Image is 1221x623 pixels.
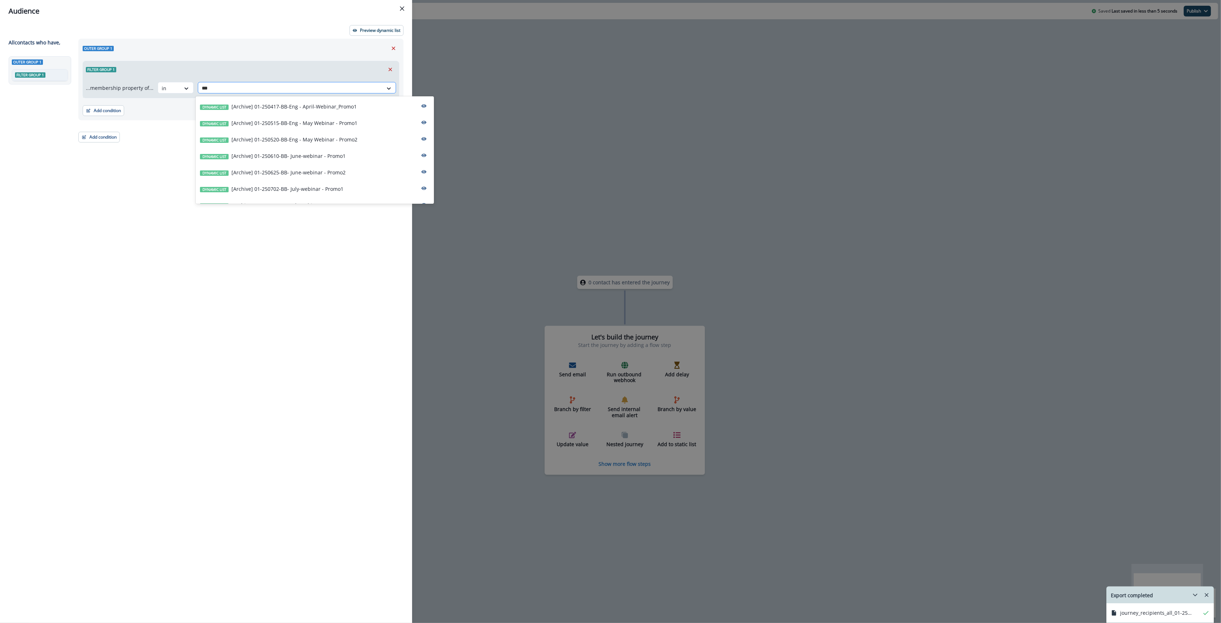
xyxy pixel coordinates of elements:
button: preview [418,134,430,144]
button: preview [418,199,430,210]
button: preview [418,150,430,161]
span: Filter group 1 [86,67,116,72]
span: Outer group 1 [83,46,114,51]
button: preview [418,117,430,128]
p: [Archive] 01-250715-BB- July-webinar - Promo2 [231,202,343,209]
button: Add condition [83,105,124,116]
p: Preview dynamic list [360,28,400,33]
p: ...membership property of... [86,84,153,92]
p: [Archive] 01-250625-BB- June-webinar - Promo2 [231,169,346,176]
button: Preview dynamic list [350,25,404,36]
span: Outer group 1 [12,59,43,65]
button: Add condition [78,132,120,143]
button: preview [418,166,430,177]
p: [Archive] 01-250515-BB-Eng - May Webinar - Promo1 [231,119,357,127]
button: Remove [388,43,399,54]
div: Audience [9,6,404,16]
span: Dynamic list [200,137,229,143]
button: hide-exports [1190,590,1201,600]
div: hide-exports [1107,603,1214,623]
button: preview [418,101,430,111]
p: [Archive] 01-250520-BB-Eng - May Webinar - Promo2 [231,136,357,143]
button: Close [396,3,408,14]
span: Dynamic list [200,105,229,110]
span: Dynamic list [200,154,229,159]
button: hide-exports [1184,587,1198,603]
p: [Archive] 01-250417-BB-Eng - April-Webinar_Promo1 [231,103,357,110]
p: journey_recipients_all_01-250811-BB- Inaugural Mural Champions [DATE]02.08.26 PM [1120,609,1192,617]
p: [Archive] 01-250702-BB- July-webinar - Promo1 [231,185,343,193]
button: preview [418,183,430,194]
button: Remove-exports [1201,590,1212,600]
span: Dynamic list [200,170,229,176]
span: Filter group 1 [15,72,45,78]
span: Dynamic list [200,203,229,209]
span: Dynamic list [200,187,229,192]
p: Export completed [1111,591,1153,599]
button: Remove [385,64,396,75]
span: Dynamic list [200,121,229,126]
p: [Archive] 01-250610-BB- June-webinar - Promo1 [231,152,346,160]
p: All contact s who have, [9,39,60,46]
